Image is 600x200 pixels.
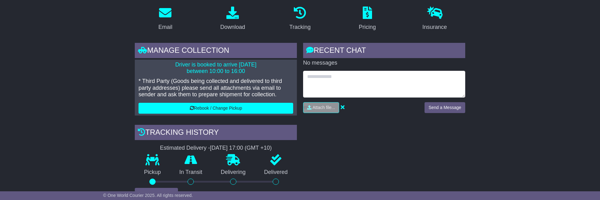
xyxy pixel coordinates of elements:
p: In Transit [170,169,212,176]
a: Insurance [418,4,451,34]
button: Rebook / Change Pickup [139,103,293,114]
p: Delivering [211,169,255,176]
div: Insurance [422,23,447,31]
div: Manage collection [135,43,297,60]
div: Tracking history [135,125,297,142]
a: Tracking [285,4,315,34]
div: Download [220,23,245,31]
p: Driver is booked to arrive [DATE] between 10:00 to 16:00 [139,61,293,75]
div: Email [158,23,172,31]
a: Email [154,4,176,34]
p: Delivered [255,169,297,176]
p: * Third Party (Goods being collected and delivered to third party addresses) please send all atta... [139,78,293,98]
button: View Full Tracking [135,188,178,199]
button: Send a Message [425,102,465,113]
p: No messages [303,60,465,66]
div: [DATE] 17:00 (GMT +10) [210,145,272,152]
div: Pricing [359,23,376,31]
a: Download [216,4,249,34]
p: Pickup [135,169,170,176]
a: Pricing [355,4,380,34]
span: © One World Courier 2025. All rights reserved. [103,193,193,198]
div: Tracking [289,23,311,31]
div: RECENT CHAT [303,43,465,60]
div: Estimated Delivery - [135,145,297,152]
